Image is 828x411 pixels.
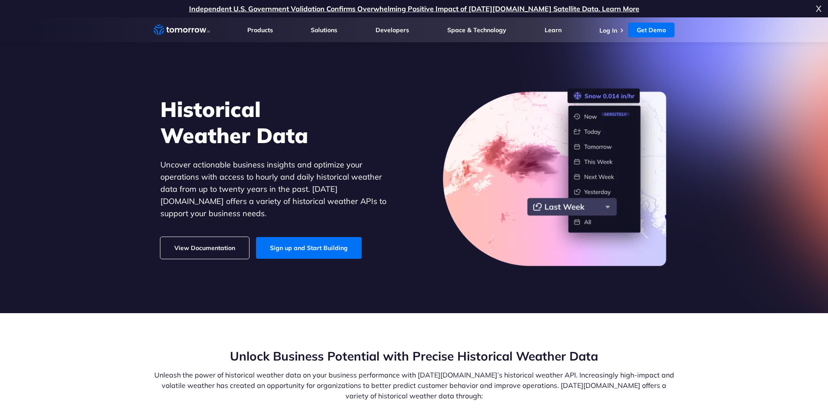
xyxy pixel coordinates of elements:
[443,88,668,267] img: historical-weather-data.png.webp
[160,96,399,148] h1: Historical Weather Data
[447,26,506,34] a: Space & Technology
[311,26,337,34] a: Solutions
[376,26,409,34] a: Developers
[189,4,639,13] a: Independent U.S. Government Validation Confirms Overwhelming Positive Impact of [DATE][DOMAIN_NAM...
[160,159,399,220] p: Uncover actionable business insights and optimize your operations with access to hourly and daily...
[247,26,273,34] a: Products
[599,27,617,34] a: Log In
[160,237,249,259] a: View Documentation
[153,23,210,37] a: Home link
[256,237,362,259] a: Sign up and Start Building
[153,348,675,364] h2: Unlock Business Potential with Precise Historical Weather Data
[153,370,675,401] p: Unleash the power of historical weather data on your business performance with [DATE][DOMAIN_NAME...
[628,23,675,37] a: Get Demo
[545,26,562,34] a: Learn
